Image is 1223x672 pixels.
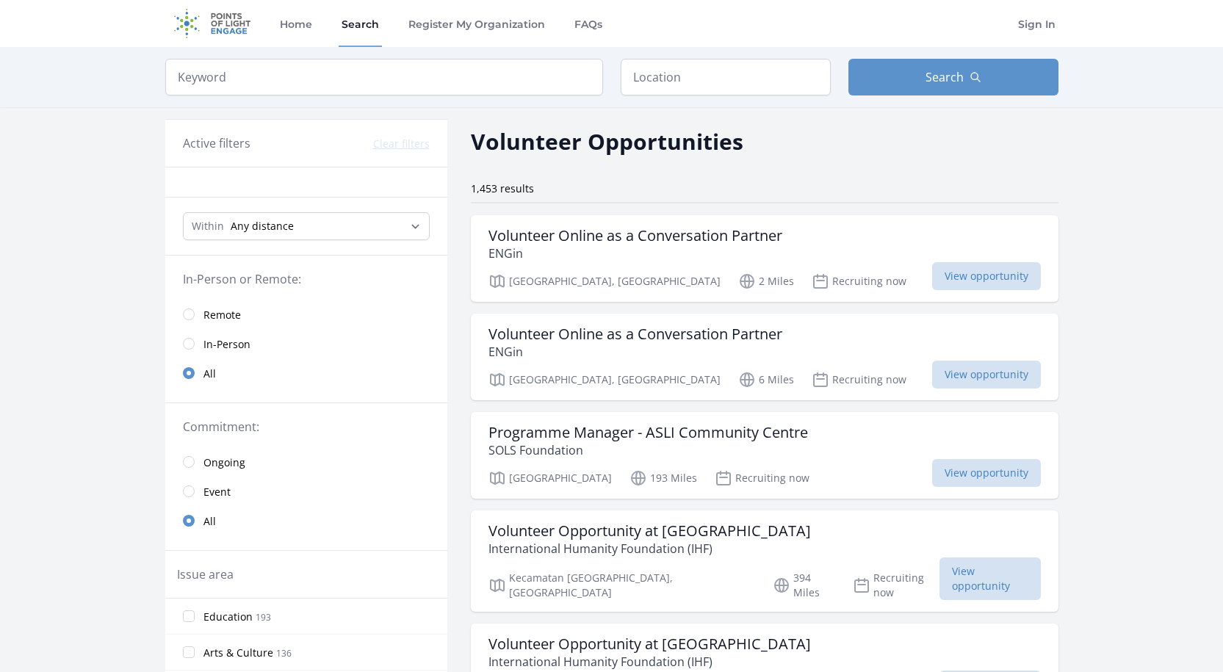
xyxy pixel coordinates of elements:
p: Recruiting now [812,371,906,389]
button: Clear filters [373,137,430,151]
span: Search [926,68,964,86]
p: International Humanity Foundation (IHF) [488,540,811,557]
h3: Active filters [183,134,250,152]
h3: Volunteer Opportunity at [GEOGRAPHIC_DATA] [488,522,811,540]
p: 394 Miles [773,571,835,600]
input: Keyword [165,59,603,95]
span: All [203,514,216,529]
span: 1,453 results [471,181,534,195]
span: View opportunity [932,262,1041,290]
span: Education [203,610,253,624]
p: ENGin [488,343,782,361]
input: Arts & Culture 136 [183,646,195,658]
p: SOLS Foundation [488,441,808,459]
span: Arts & Culture [203,646,273,660]
span: View opportunity [939,557,1040,600]
p: International Humanity Foundation (IHF) [488,653,811,671]
p: Recruiting now [853,571,940,600]
p: 193 Miles [629,469,697,487]
a: All [165,358,447,388]
p: ENGin [488,245,782,262]
a: Ongoing [165,447,447,477]
input: Location [621,59,831,95]
a: Volunteer Opportunity at [GEOGRAPHIC_DATA] International Humanity Foundation (IHF) Kecamatan [GEO... [471,510,1058,612]
p: Recruiting now [715,469,809,487]
span: All [203,366,216,381]
p: Kecamatan [GEOGRAPHIC_DATA], [GEOGRAPHIC_DATA] [488,571,756,600]
span: Ongoing [203,455,245,470]
span: 193 [256,611,271,624]
select: Search Radius [183,212,430,240]
h3: Volunteer Online as a Conversation Partner [488,227,782,245]
p: 2 Miles [738,272,794,290]
span: View opportunity [932,361,1041,389]
a: Remote [165,300,447,329]
button: Search [848,59,1058,95]
span: Event [203,485,231,499]
span: In-Person [203,337,250,352]
h3: Programme Manager - ASLI Community Centre [488,424,808,441]
p: [GEOGRAPHIC_DATA] [488,469,612,487]
legend: In-Person or Remote: [183,270,430,288]
legend: Commitment: [183,418,430,436]
p: Recruiting now [812,272,906,290]
a: Programme Manager - ASLI Community Centre SOLS Foundation [GEOGRAPHIC_DATA] 193 Miles Recruiting ... [471,412,1058,499]
span: 136 [276,647,292,660]
h3: Volunteer Online as a Conversation Partner [488,325,782,343]
p: [GEOGRAPHIC_DATA], [GEOGRAPHIC_DATA] [488,371,721,389]
p: [GEOGRAPHIC_DATA], [GEOGRAPHIC_DATA] [488,272,721,290]
a: Volunteer Online as a Conversation Partner ENGin [GEOGRAPHIC_DATA], [GEOGRAPHIC_DATA] 6 Miles Rec... [471,314,1058,400]
p: 6 Miles [738,371,794,389]
input: Education 193 [183,610,195,622]
a: All [165,506,447,535]
legend: Issue area [177,566,234,583]
h2: Volunteer Opportunities [471,125,743,158]
a: Event [165,477,447,506]
h3: Volunteer Opportunity at [GEOGRAPHIC_DATA] [488,635,811,653]
span: Remote [203,308,241,322]
a: In-Person [165,329,447,358]
span: View opportunity [932,459,1041,487]
a: Volunteer Online as a Conversation Partner ENGin [GEOGRAPHIC_DATA], [GEOGRAPHIC_DATA] 2 Miles Rec... [471,215,1058,302]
